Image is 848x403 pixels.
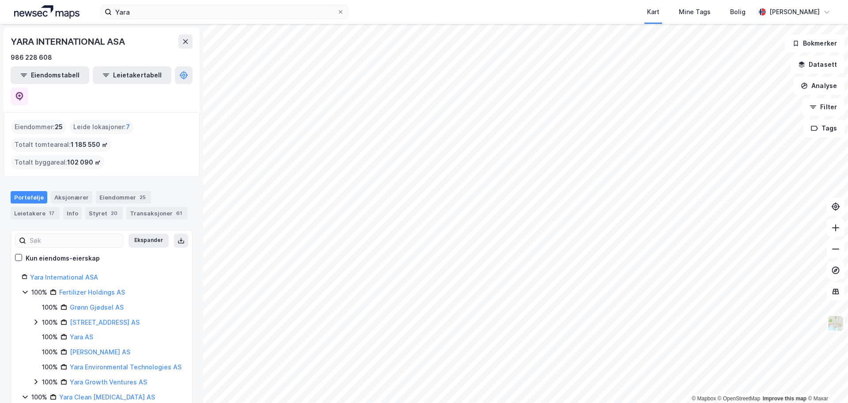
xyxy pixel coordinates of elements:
div: 17 [47,209,56,218]
div: Transaksjoner [126,207,187,219]
span: 1 185 550 ㎡ [71,139,108,150]
a: [PERSON_NAME] AS [70,348,130,356]
div: 100% [42,362,58,372]
div: Bolig [730,7,746,17]
input: Søk på adresse, matrikkel, gårdeiere, leietakere eller personer [112,5,337,19]
img: Z [827,315,844,332]
a: Yara Environmental Technologies AS [70,363,182,371]
div: Eiendommer : [11,120,66,134]
a: [STREET_ADDRESS] AS [70,319,140,326]
div: 100% [42,332,58,342]
div: [PERSON_NAME] [769,7,820,17]
span: 7 [126,122,130,132]
span: 25 [55,122,63,132]
span: 102 090 ㎡ [67,157,101,168]
div: 20 [109,209,119,218]
button: Tags [803,119,844,137]
div: Portefølje [11,191,47,203]
iframe: Chat Widget [804,361,848,403]
button: Eiendomstabell [11,66,89,84]
a: OpenStreetMap [718,395,761,402]
a: Yara Clean [MEDICAL_DATA] AS [59,393,155,401]
div: Kun eiendoms-eierskap [26,253,100,264]
button: Filter [802,98,844,116]
div: Kontrollprogram for chat [804,361,848,403]
div: 100% [42,377,58,388]
div: YARA INTERNATIONAL ASA [11,35,127,49]
div: Totalt tomteareal : [11,138,111,152]
a: Improve this map [763,395,806,402]
div: 100% [31,392,47,403]
div: Totalt byggareal : [11,155,104,169]
input: Søk [26,234,123,247]
button: Datasett [791,56,844,73]
div: Styret [85,207,123,219]
div: 100% [31,287,47,298]
div: 100% [42,347,58,357]
a: Yara International ASA [30,273,98,281]
div: Leide lokasjoner : [70,120,133,134]
div: 100% [42,302,58,313]
div: 100% [42,317,58,328]
button: Analyse [793,77,844,95]
a: Yara Growth Ventures AS [70,378,147,386]
div: Eiendommer [96,191,151,203]
a: Mapbox [692,395,716,402]
button: Leietakertabell [93,66,171,84]
img: logo.a4113a55bc3d86da70a041830d287a7e.svg [14,5,79,19]
div: 986 228 608 [11,52,52,63]
a: Fertilizer Holdings AS [59,288,125,296]
div: Mine Tags [679,7,711,17]
div: Aksjonærer [51,191,92,203]
a: Yara AS [70,333,93,341]
div: Kart [647,7,659,17]
div: Info [63,207,82,219]
div: 61 [174,209,184,218]
button: Ekspander [129,234,169,248]
button: Bokmerker [785,35,844,52]
div: Leietakere [11,207,60,219]
a: Grønn Gjødsel AS [70,303,124,311]
div: 25 [138,193,148,202]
